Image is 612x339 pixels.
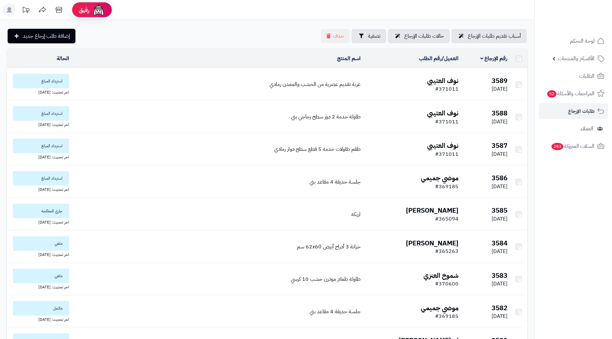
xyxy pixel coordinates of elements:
b: 3584 [492,238,507,248]
a: جلسة حديقة 4 مقاعد بني [310,178,361,186]
b: موضي جميمي [421,173,459,183]
b: موضي جميمي [421,303,459,313]
a: رقم الإرجاع [480,55,508,63]
span: أسباب تقديم طلبات الإرجاع [468,32,521,40]
b: [PERSON_NAME] [406,238,459,248]
span: الأقسام والمنتجات [558,54,594,63]
span: استرداد المبلغ [13,171,69,186]
b: نوف العتيبي [427,108,459,118]
div: اخر تحديث: [DATE] [10,316,69,322]
span: 283 [551,143,564,150]
a: اسم المنتج [337,55,361,63]
span: استرداد المبلغ [13,74,69,88]
span: تصفية [368,32,380,40]
a: العملاء [539,121,608,137]
button: تصفية [352,29,386,43]
img: ai-face.png [92,3,105,17]
span: استرداد المبلغ [13,106,69,121]
b: [PERSON_NAME] [406,205,459,215]
span: [DATE] [492,150,507,158]
button: حذف [321,29,350,43]
b: نوف العتيبي [427,141,459,150]
a: طاولة خدمة 2 دور سطح زجاجي بني [291,113,361,121]
span: السلات المتروكة [551,142,594,151]
b: شموخ العنزي [423,271,459,280]
a: السلات المتروكة283 [539,138,608,154]
span: [DATE] [492,280,507,288]
span: [DATE] [492,118,507,126]
span: #369185 [435,183,459,191]
div: اخر تحديث: [DATE] [10,88,69,95]
span: #370600 [435,280,459,288]
b: 3586 [492,173,507,183]
span: [DATE] [492,85,507,93]
b: 3582 [492,303,507,313]
b: 3589 [492,76,507,86]
span: 52 [547,90,556,98]
a: الحالة [57,55,69,63]
span: [DATE] [492,312,507,320]
a: لوحة التحكم [539,33,608,49]
a: تحديثات المنصة [18,3,34,18]
a: أسباب تقديم طلبات الإرجاع [452,29,527,43]
div: اخر تحديث: [DATE] [10,186,69,192]
span: ملغي [13,236,69,251]
span: [DATE] [492,183,507,191]
span: حذف [333,32,344,40]
span: ملغي [13,269,69,283]
b: 3585 [492,205,507,215]
span: العملاء [581,124,593,133]
span: لوحة التحكم [570,36,594,46]
span: #371011 [435,118,459,126]
span: استرداد المبلغ [13,139,69,153]
b: نوف العتيبي [427,76,459,86]
td: / [363,49,461,68]
span: جاري المعالجه [13,204,69,218]
span: المراجعات والأسئلة [546,89,594,98]
div: اخر تحديث: [DATE] [10,218,69,225]
a: إضافة طلب إرجاع جديد [8,29,75,43]
div: اخر تحديث: [DATE] [10,153,69,160]
b: 3588 [492,108,507,118]
div: اخر تحديث: [DATE] [10,283,69,290]
img: logo-2.png [567,16,606,30]
span: إضافة طلب إرجاع جديد [23,32,70,40]
a: حالات طلبات الإرجاع [388,29,450,43]
a: رقم الطلب [419,55,442,63]
span: #365094 [435,215,459,223]
span: طلبات الإرجاع [568,106,594,116]
span: #371011 [435,85,459,93]
a: جلسة حديقة 4 مقاعد بني [310,308,361,316]
span: [DATE] [492,247,507,255]
a: المراجعات والأسئلة52 [539,86,608,102]
div: اخر تحديث: [DATE] [10,121,69,128]
a: خزانة 3 أدراج أبيض ‎62x60 سم‏ [297,243,361,251]
a: طلبات الإرجاع [539,103,608,119]
span: رفيق [79,6,89,14]
div: اخر تحديث: [DATE] [10,251,69,258]
b: 3587 [492,141,507,150]
span: [DATE] [492,215,507,223]
span: #365263 [435,247,459,255]
a: الطلبات [539,68,608,84]
a: العميل [444,55,459,63]
b: 3583 [492,271,507,280]
a: طقم طاولات خدمة 5 قطع سطح دوار رمادي [274,145,361,153]
span: الطلبات [579,71,594,81]
span: #369185 [435,312,459,320]
a: اريكه [351,210,361,218]
span: مكتمل [13,301,69,316]
a: عربة تقديم عصرية من الخشب والمعدن رمادي [270,80,361,88]
a: طاولة طعام مودرن خشب 10 كرسي [291,275,361,283]
span: #371011 [435,150,459,158]
span: حالات طلبات الإرجاع [404,32,444,40]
